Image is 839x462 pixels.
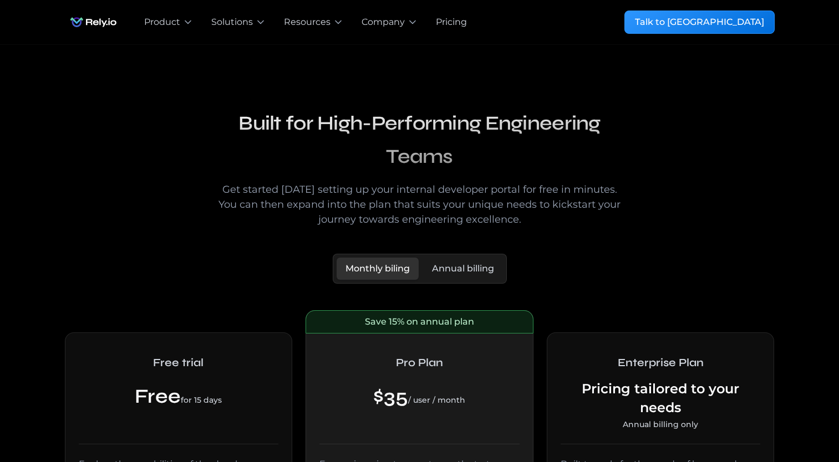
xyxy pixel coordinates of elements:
[79,346,279,379] h2: Free trial
[432,262,494,275] div: Annual billing
[319,346,520,379] h2: Pro Plan
[144,16,180,29] div: Product
[561,346,761,379] h2: Enterprise Plan
[561,419,761,430] div: Annual billing only
[373,384,465,410] div: $35
[207,182,633,227] div: Get started [DATE] setting up your internal developer portal for free in minutes. You can then ex...
[635,16,764,29] div: Talk to [GEOGRAPHIC_DATA]
[561,379,761,417] div: Pricing tailored to your needs
[362,16,405,29] div: Company
[65,11,122,33] img: Rely.io logo
[284,16,330,29] div: Resources
[365,315,474,328] div: Save 15% on annual plan
[181,395,222,405] span: for 15 days
[207,107,633,173] h2: Built for High-Performing Engineering Teams
[345,262,410,275] div: Monthly biling
[211,16,253,29] div: Solutions
[624,11,775,34] a: Talk to [GEOGRAPHIC_DATA]
[408,395,465,405] span: / user / month
[79,384,279,410] div: Free
[436,16,467,29] a: Pricing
